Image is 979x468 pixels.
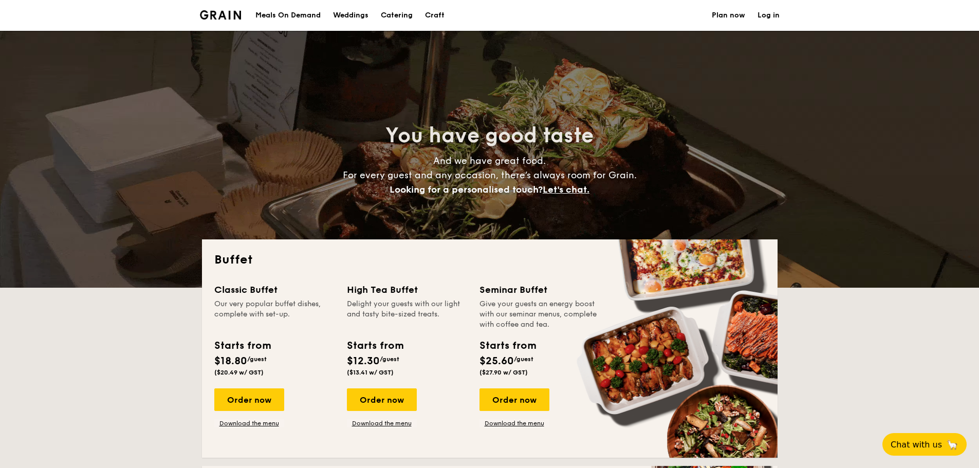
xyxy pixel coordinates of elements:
[214,299,335,330] div: Our very popular buffet dishes, complete with set-up.
[347,355,380,367] span: $12.30
[479,369,528,376] span: ($27.90 w/ GST)
[514,355,533,363] span: /guest
[214,355,247,367] span: $18.80
[479,388,549,411] div: Order now
[380,355,399,363] span: /guest
[200,10,242,20] a: Logotype
[247,355,267,363] span: /guest
[479,283,600,297] div: Seminar Buffet
[214,419,284,427] a: Download the menu
[214,369,264,376] span: ($20.49 w/ GST)
[343,155,637,195] span: And we have great food. For every guest and any occasion, there’s always room for Grain.
[200,10,242,20] img: Grain
[946,439,958,451] span: 🦙
[882,433,967,456] button: Chat with us🦙
[891,440,942,450] span: Chat with us
[390,184,543,195] span: Looking for a personalised touch?
[479,419,549,427] a: Download the menu
[347,299,467,330] div: Delight your guests with our light and tasty bite-sized treats.
[214,388,284,411] div: Order now
[214,338,270,353] div: Starts from
[479,299,600,330] div: Give your guests an energy boost with our seminar menus, complete with coffee and tea.
[347,369,394,376] span: ($13.41 w/ GST)
[347,283,467,297] div: High Tea Buffet
[214,252,765,268] h2: Buffet
[543,184,589,195] span: Let's chat.
[479,338,535,353] div: Starts from
[347,419,417,427] a: Download the menu
[385,123,594,148] span: You have good taste
[479,355,514,367] span: $25.60
[214,283,335,297] div: Classic Buffet
[347,388,417,411] div: Order now
[347,338,403,353] div: Starts from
